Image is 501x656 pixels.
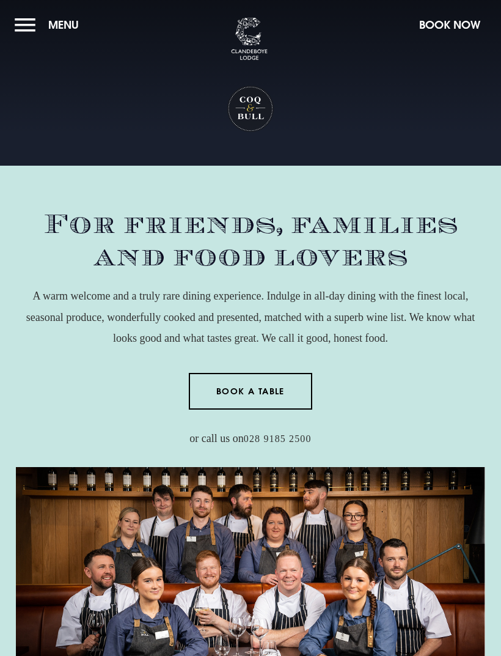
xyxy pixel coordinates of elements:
a: 028 9185 2500 [244,433,312,445]
h1: Coq & Bull [227,86,274,133]
button: Book Now [413,12,486,38]
h2: For friends, families and food lovers [15,208,486,273]
span: Menu [48,18,79,32]
p: A warm welcome and a truly rare dining experience. Indulge in all-day dining with the finest loca... [15,286,486,348]
button: Menu [15,12,85,38]
p: or call us on [15,428,486,449]
a: Book a Table [189,373,313,410]
img: Clandeboye Lodge [231,18,268,61]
